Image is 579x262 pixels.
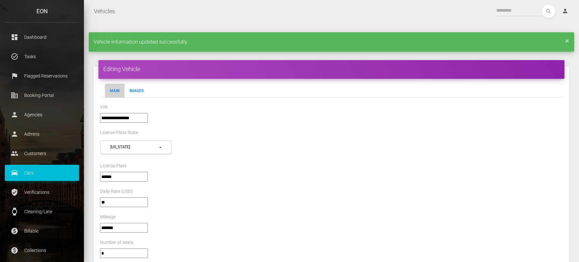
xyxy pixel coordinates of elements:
label: Mileage [100,214,116,220]
a: flag Flagged Reservations [5,68,79,84]
p: Verifications [10,187,74,197]
a: drive_eta Cars [5,165,79,181]
a: person Agencies [5,107,79,123]
p: Dashboard [10,32,74,42]
p: Cars [10,168,74,178]
p: Booking Portal [10,90,74,100]
a: paid Billable [5,223,79,239]
p: Admins [10,129,74,139]
a: verified_user Verifications [5,184,79,200]
p: Flagged Reservations [10,71,74,81]
a: person Admins [5,126,79,142]
a: task_alt Tasks [5,48,79,65]
p: Cleaning/Late [10,207,74,216]
label: Daily Rate (USD) [100,188,133,195]
label: VIN [100,104,107,110]
a: Images [125,84,148,98]
a: corporate_fare Booking Portal [5,87,79,103]
p: Agencies [10,110,74,120]
button: New Jersey [100,140,171,154]
a: Main [105,84,125,98]
label: Number of seats [100,239,133,246]
div: Vehicle information updated successfully. [89,32,574,52]
button: search [542,5,555,18]
a: people Customers [5,145,79,162]
i: person [562,8,568,14]
div: [US_STATE] [110,144,158,150]
a: watch Cleaning/Late [5,204,79,220]
p: Collections [10,246,74,255]
h4: Editing Vehicle [103,65,560,73]
label: License Plate [100,163,127,169]
p: Tasks [10,52,74,61]
a: dashboard Dashboard [5,29,79,45]
p: Billable [10,226,74,236]
a: paid Collections [5,242,79,258]
a: Vehicles [94,3,115,19]
a: person [557,5,574,18]
a: × [565,39,569,43]
label: License Plate State [100,130,138,136]
p: Customers [10,149,74,158]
